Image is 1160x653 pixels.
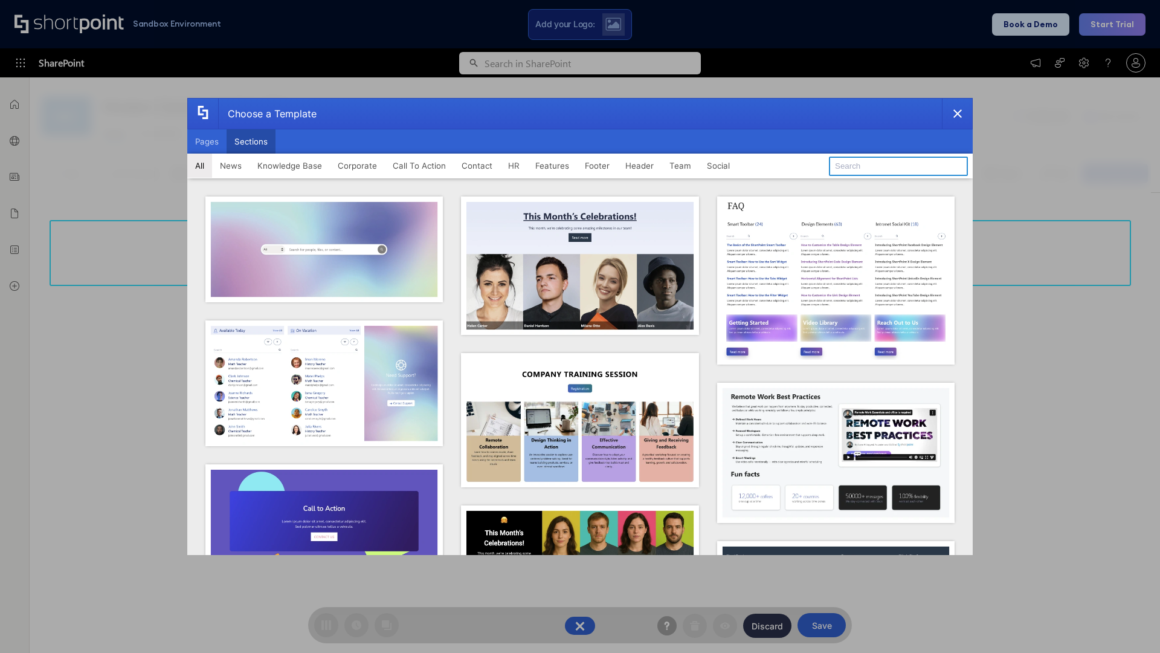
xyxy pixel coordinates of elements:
[187,129,227,154] button: Pages
[454,154,500,178] button: Contact
[527,154,577,178] button: Features
[212,154,250,178] button: News
[577,154,617,178] button: Footer
[829,157,968,176] input: Search
[330,154,385,178] button: Corporate
[942,513,1160,653] iframe: Chat Widget
[699,154,738,178] button: Social
[617,154,662,178] button: Header
[218,99,317,129] div: Choose a Template
[187,98,973,555] div: template selector
[227,129,275,154] button: Sections
[500,154,527,178] button: HR
[250,154,330,178] button: Knowledge Base
[385,154,454,178] button: Call To Action
[662,154,699,178] button: Team
[187,154,212,178] button: All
